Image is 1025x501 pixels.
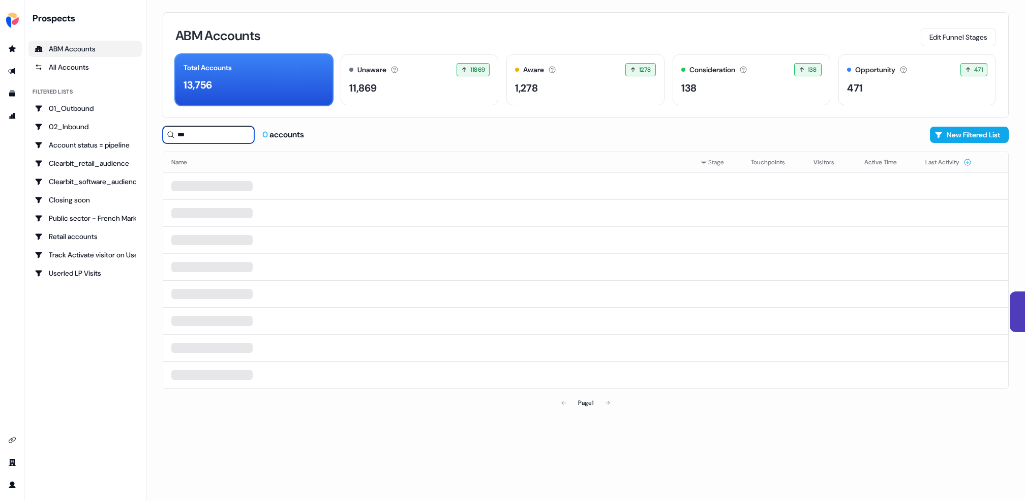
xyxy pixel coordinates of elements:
button: New Filtered List [930,127,1009,143]
a: Go to profile [4,477,20,493]
div: ABM Accounts [35,44,136,54]
th: Name [163,152,692,172]
div: Public sector - French Market [35,213,136,223]
div: 471 [847,80,863,96]
div: 13,756 [184,77,212,93]
div: Closing soon [35,195,136,205]
div: accounts [262,129,304,140]
a: Go to Closing soon [28,192,142,208]
div: Track Activate visitor on Userled LP [35,250,136,260]
a: Go to templates [4,85,20,102]
a: Go to integrations [4,432,20,448]
span: 471 [974,65,983,75]
div: Userled LP Visits [35,268,136,278]
div: 1,278 [515,80,538,96]
div: Clearbit_retail_audience [35,158,136,168]
a: Go to Public sector - French Market [28,210,142,226]
a: Go to prospects [4,41,20,57]
div: Unaware [357,65,386,75]
span: 1278 [639,65,651,75]
div: Clearbit_software_audience [35,176,136,187]
a: Go to Account status = pipeline [28,137,142,153]
div: 138 [681,80,697,96]
div: Retail accounts [35,231,136,242]
a: Go to Clearbit_retail_audience [28,155,142,171]
div: 02_Inbound [35,122,136,132]
div: Account status = pipeline [35,140,136,150]
span: 138 [808,65,817,75]
span: 11869 [470,65,485,75]
a: Go to 01_Outbound [28,100,142,116]
div: Filtered lists [33,87,73,96]
a: ABM Accounts [28,41,142,57]
button: Visitors [813,153,847,171]
div: 01_Outbound [35,103,136,113]
button: Edit Funnel Stages [921,28,996,46]
button: Touchpoints [751,153,797,171]
div: Aware [523,65,544,75]
a: Go to Userled LP Visits [28,265,142,281]
button: Last Activity [925,153,972,171]
a: Go to attribution [4,108,20,124]
a: Go to Clearbit_software_audience [28,173,142,190]
div: Page 1 [578,398,593,408]
span: 0 [262,129,269,140]
a: Go to Track Activate visitor on Userled LP [28,247,142,263]
a: Go to team [4,454,20,470]
div: Prospects [33,12,142,24]
div: 11,869 [349,80,377,96]
div: Total Accounts [184,63,232,73]
button: Active Time [864,153,909,171]
a: Go to Retail accounts [28,228,142,245]
div: Opportunity [855,65,895,75]
div: Stage [700,157,735,167]
a: Go to outbound experience [4,63,20,79]
h3: ABM Accounts [175,29,260,42]
div: Consideration [689,65,735,75]
a: Go to 02_Inbound [28,119,142,135]
a: All accounts [28,59,142,75]
div: All Accounts [35,62,136,72]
